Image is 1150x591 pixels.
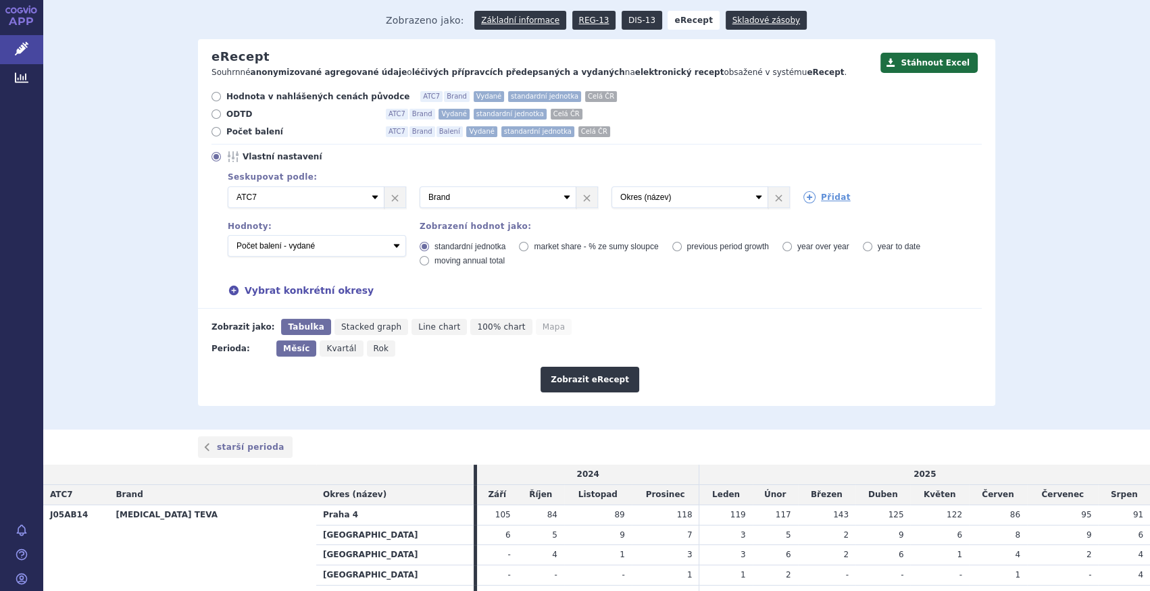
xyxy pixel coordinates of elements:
span: - [959,570,962,580]
th: Praha 4 [316,505,474,525]
span: 3 [741,530,746,540]
td: Březen [798,485,855,505]
strong: anonymizované agregované údaje [251,68,407,77]
span: - [622,570,624,580]
span: 4 [1138,570,1143,580]
span: Vydané [466,126,497,137]
td: Srpen [1098,485,1150,505]
strong: eRecept [807,68,844,77]
a: starší perioda [198,436,293,458]
span: 9 [1086,530,1092,540]
span: year to date [878,242,920,251]
a: × [768,187,789,207]
button: Stáhnout Excel [880,53,978,73]
span: Celá ČR [585,91,617,102]
span: ATC7 [386,109,408,120]
span: Vydané [439,109,469,120]
span: 2 [843,530,849,540]
strong: léčivých přípravcích předepsaných a vydaných [412,68,625,77]
span: ATC7 [50,490,73,499]
span: Line chart [418,322,460,332]
strong: eRecept [668,11,720,30]
a: REG-13 [572,11,616,30]
h2: eRecept [211,49,270,64]
span: Rok [374,344,389,353]
p: Souhrnné o na obsažené v systému . [211,67,874,78]
div: Perioda: [211,340,270,357]
span: Brand [409,126,435,137]
span: standardní jednotka [508,91,581,102]
span: standardní jednotka [434,242,505,251]
span: 2 [843,550,849,559]
span: 84 [547,510,557,519]
span: 3 [741,550,746,559]
span: 4 [552,550,557,559]
span: moving annual total [434,256,505,265]
td: Prosinec [632,485,699,505]
span: - [554,570,557,580]
span: 1 [741,570,746,580]
span: 6 [786,550,791,559]
td: Říjen [518,485,564,505]
span: market share - % ze sumy sloupce [534,242,658,251]
span: - [507,570,510,580]
a: Přidat [803,191,851,203]
div: 3 [214,186,982,208]
span: standardní jednotka [501,126,574,137]
span: Zobrazeno jako: [386,11,464,30]
span: Okres (název) [323,490,386,499]
td: 2025 [699,465,1150,484]
span: 6 [899,550,904,559]
div: Vybrat konkrétní okresy [214,283,982,298]
span: Brand [116,490,143,499]
button: Zobrazit eRecept [541,367,639,392]
span: 105 [495,510,511,519]
a: Skladové zásoby [726,11,807,30]
td: Duben [855,485,910,505]
span: year over year [797,242,849,251]
span: 117 [776,510,791,519]
span: 1 [957,550,962,559]
span: Měsíc [283,344,309,353]
span: - [846,570,849,580]
div: Zobrazit jako: [211,319,274,335]
span: 89 [614,510,624,519]
span: Hodnota v nahlášených cenách původce [226,91,409,102]
span: ATC7 [386,126,408,137]
span: 125 [889,510,904,519]
span: previous period growth [687,242,769,251]
td: 2024 [477,465,699,484]
th: [GEOGRAPHIC_DATA] [316,565,474,586]
a: × [576,187,597,207]
td: Listopad [564,485,632,505]
span: Stacked graph [341,322,401,332]
span: Tabulka [288,322,324,332]
span: 4 [1015,550,1020,559]
th: [GEOGRAPHIC_DATA] [316,545,474,565]
span: Počet balení [226,126,375,137]
span: 119 [730,510,746,519]
span: Vlastní nastavení [243,151,391,162]
a: × [384,187,405,207]
span: 8 [1015,530,1020,540]
span: Kvartál [326,344,356,353]
div: Hodnoty: [228,222,406,231]
div: Seskupovat podle: [214,172,982,182]
span: Brand [444,91,470,102]
span: 2 [1086,550,1092,559]
span: 3 [687,550,693,559]
td: Únor [753,485,798,505]
span: 118 [677,510,693,519]
td: Červen [969,485,1027,505]
span: 6 [505,530,511,540]
span: 6 [1138,530,1143,540]
td: Červenec [1027,485,1099,505]
span: 95 [1081,510,1091,519]
span: 2 [786,570,791,580]
span: 100% chart [477,322,525,332]
td: Leden [699,485,753,505]
span: 1 [1015,570,1020,580]
span: 1 [620,550,625,559]
span: 4 [1138,550,1143,559]
span: 9 [620,530,625,540]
